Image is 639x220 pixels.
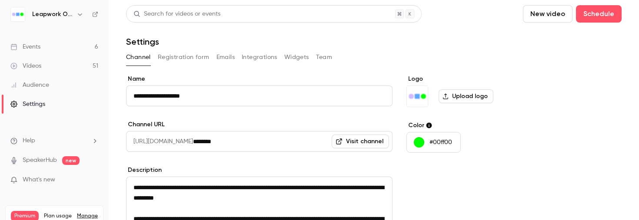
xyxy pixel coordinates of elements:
[407,86,428,107] img: Leapwork Online Event
[216,50,235,64] button: Emails
[126,75,393,83] label: Name
[406,75,540,83] label: Logo
[126,166,393,174] label: Description
[316,50,333,64] button: Team
[133,10,220,19] div: Search for videos or events
[523,5,572,23] button: New video
[32,10,73,19] h6: Leapwork Online Event
[62,156,80,165] span: new
[23,136,35,145] span: Help
[44,213,72,220] span: Plan usage
[158,50,210,64] button: Registration form
[406,132,461,153] button: #00ff00
[126,50,151,64] button: Channel
[88,176,98,184] iframe: Noticeable Trigger
[332,135,389,148] a: Visit channel
[126,36,159,47] h1: Settings
[126,131,193,152] span: [URL][DOMAIN_NAME]
[10,81,49,89] div: Audience
[406,75,540,107] section: Logo
[11,7,25,21] img: Leapwork Online Event
[284,50,309,64] button: Widgets
[77,213,98,220] a: Manage
[10,62,41,70] div: Videos
[10,136,98,145] li: help-dropdown-opener
[576,5,622,23] button: Schedule
[10,43,40,51] div: Events
[439,89,493,103] label: Upload logo
[406,121,540,130] label: Color
[126,120,393,129] label: Channel URL
[429,138,452,147] p: #00ff00
[10,100,45,108] div: Settings
[242,50,277,64] button: Integrations
[23,175,55,184] span: What's new
[23,156,57,165] a: SpeakerHub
